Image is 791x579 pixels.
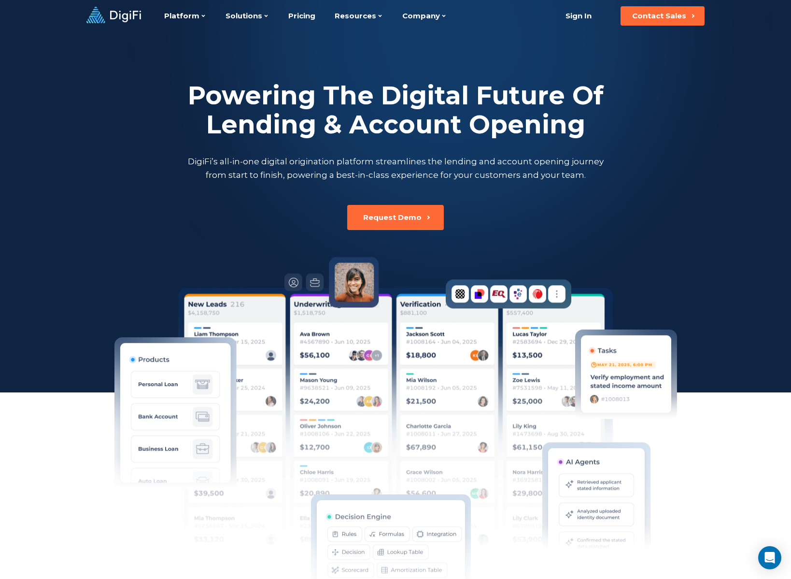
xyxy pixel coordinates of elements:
[185,155,606,182] p: DigiFi’s all-in-one digital origination platform streamlines the lending and account opening jour...
[758,546,781,569] div: Open Intercom Messenger
[178,288,613,563] img: Cards list
[553,6,603,26] a: Sign In
[621,6,705,26] button: Contact Sales
[363,213,422,222] div: Request Demo
[632,11,686,21] div: Contact Sales
[347,205,444,230] button: Request Demo
[185,81,606,139] h2: Powering The Digital Future Of Lending & Account Opening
